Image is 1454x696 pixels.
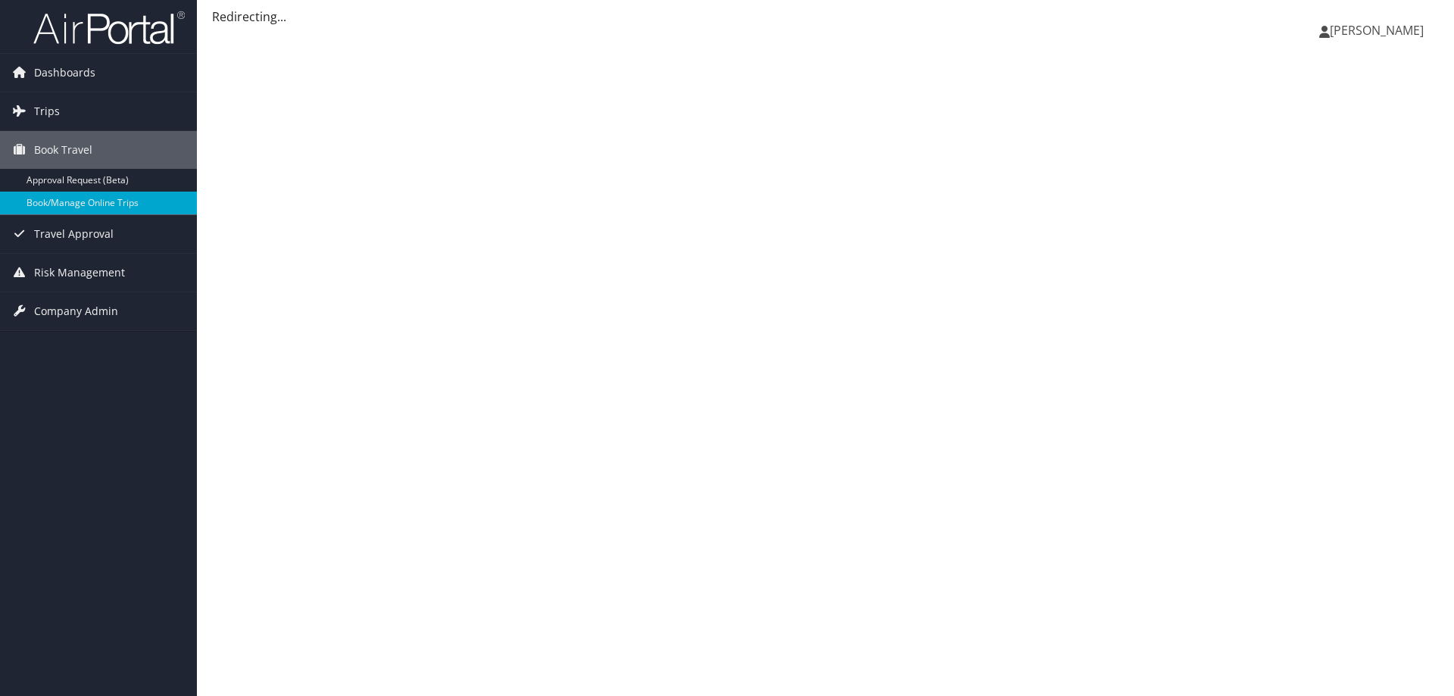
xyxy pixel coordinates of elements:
[34,215,114,253] span: Travel Approval
[34,292,118,330] span: Company Admin
[1330,22,1424,39] span: [PERSON_NAME]
[34,254,125,292] span: Risk Management
[33,10,185,45] img: airportal-logo.png
[212,8,1439,26] div: Redirecting...
[34,131,92,169] span: Book Travel
[34,92,60,130] span: Trips
[1319,8,1439,53] a: [PERSON_NAME]
[34,54,95,92] span: Dashboards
